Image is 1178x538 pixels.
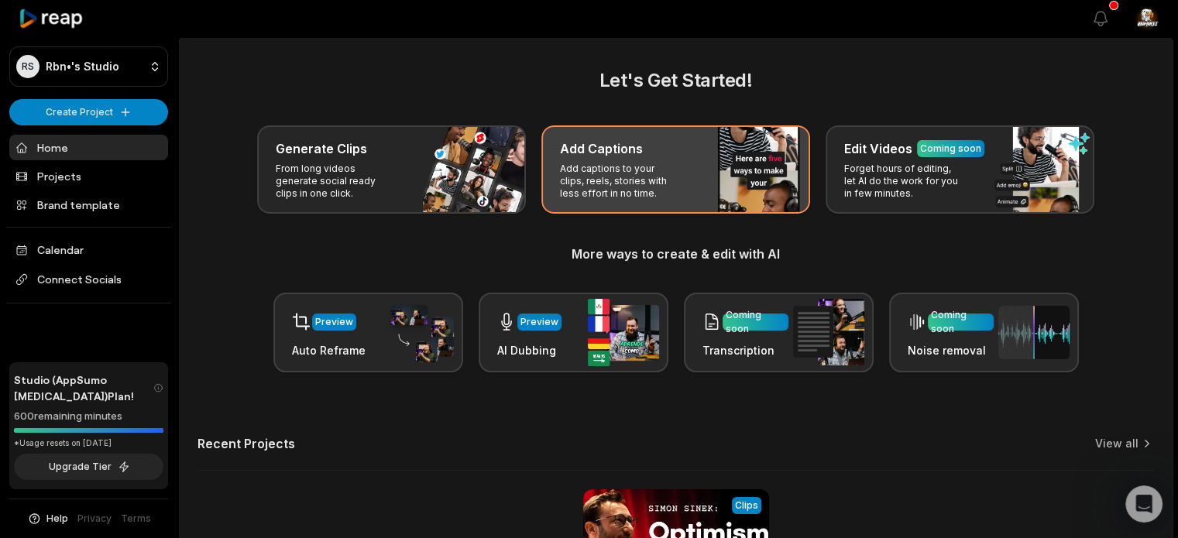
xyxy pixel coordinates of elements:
[292,342,366,358] h3: Auto Reframe
[920,142,981,156] div: Coming soon
[77,512,112,526] a: Privacy
[560,139,643,158] h3: Add Captions
[197,67,1154,94] h2: Let's Get Started!
[931,308,991,336] div: Coming soon
[46,60,119,74] p: Rbn•'s Studio
[844,139,912,158] h3: Edit Videos
[998,306,1070,359] img: noise_removal.png
[702,342,788,358] h3: Transcription
[793,299,864,365] img: transcription.png
[276,139,367,158] h3: Generate Clips
[1095,436,1139,451] a: View all
[9,237,168,262] a: Calendar
[1125,485,1163,523] iframe: Intercom live chat
[9,163,168,189] a: Projects
[383,303,454,363] img: auto_reframe.png
[497,342,562,358] h3: AI Dubbing
[27,512,68,526] button: Help
[121,512,151,526] a: Terms
[844,163,964,200] p: Forget hours of editing, let AI do the work for you in few minutes.
[726,308,785,336] div: Coming soon
[9,99,168,125] button: Create Project
[46,512,68,526] span: Help
[197,436,295,451] h2: Recent Projects
[520,315,558,329] div: Preview
[908,342,994,358] h3: Noise removal
[14,409,163,424] div: 600 remaining minutes
[9,192,168,218] a: Brand template
[9,135,168,160] a: Home
[197,245,1154,263] h3: More ways to create & edit with AI
[14,437,163,449] div: *Usage resets on [DATE]
[16,55,39,78] div: RS
[14,372,153,404] span: Studio (AppSumo [MEDICAL_DATA]) Plan!
[9,266,168,293] span: Connect Socials
[276,163,396,200] p: From long videos generate social ready clips in one click.
[588,299,659,366] img: ai_dubbing.png
[14,454,163,480] button: Upgrade Tier
[315,315,353,329] div: Preview
[560,163,680,200] p: Add captions to your clips, reels, stories with less effort in no time.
